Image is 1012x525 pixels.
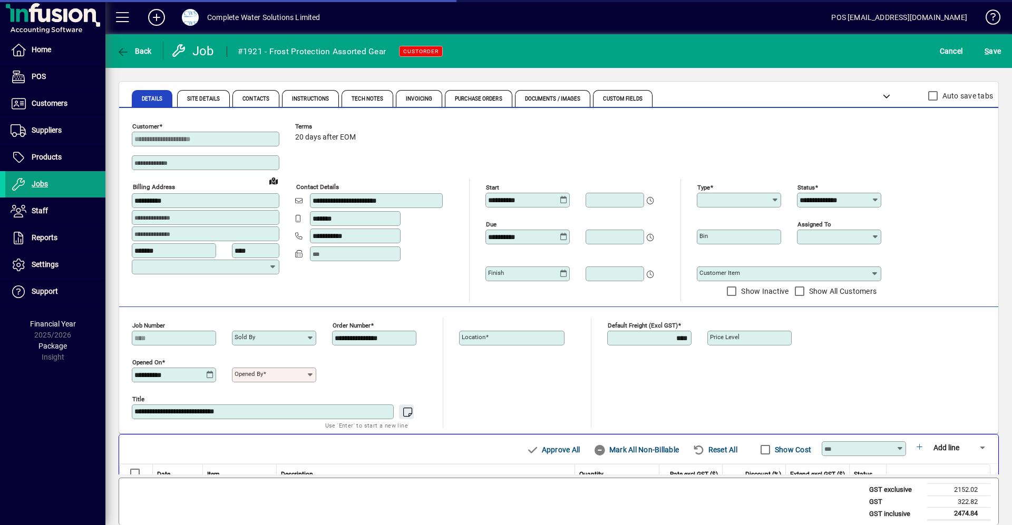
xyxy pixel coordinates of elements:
[579,470,604,479] span: Quantity
[697,184,710,191] mat-label: Type
[797,221,831,228] mat-label: Assigned to
[292,96,329,102] span: Instructions
[864,496,927,508] td: GST
[157,470,170,479] span: Date
[486,221,497,228] mat-label: Due
[173,8,207,27] button: Profile
[807,286,877,296] label: Show All Customers
[5,252,105,278] a: Settings
[937,42,966,61] button: Cancel
[589,440,683,459] button: Mark All Non-Billable
[333,322,371,329] mat-label: Order number
[116,47,152,55] span: Back
[32,180,48,188] span: Jobs
[281,470,313,479] span: Description
[5,117,105,144] a: Suppliers
[295,133,356,142] span: 20 days after EOM
[525,96,581,102] span: Documents / Images
[593,441,679,458] span: Mark All Non-Billable
[142,96,162,102] span: Details
[864,508,927,520] td: GST inclusive
[739,286,789,296] label: Show Inactive
[5,279,105,305] a: Support
[325,419,408,431] mat-hint: Use 'Enter' to start a new line
[32,287,58,295] span: Support
[5,225,105,251] a: Reports
[933,443,959,452] span: Add line
[207,9,320,26] div: Complete Water Solutions Limited
[526,441,580,458] span: Approve All
[488,269,504,276] mat-label: Finish
[5,198,105,224] a: Staff
[235,333,255,341] mat-label: Sold by
[265,172,282,189] a: View on map
[693,441,737,458] span: Reset All
[927,484,990,496] td: 2152.02
[114,42,154,61] button: Back
[352,96,383,102] span: Tech Notes
[403,48,439,55] span: CUSTORDER
[982,42,1004,61] button: Save
[295,123,358,130] span: Terms
[32,99,67,107] span: Customers
[30,320,76,328] span: Financial Year
[522,440,584,459] button: Approve All
[32,260,59,269] span: Settings
[745,470,781,479] span: Discount (%)
[864,484,927,496] td: GST exclusive
[235,370,263,378] mat-label: Opened by
[32,72,46,81] span: POS
[773,444,811,455] label: Show Cost
[978,2,999,36] a: Knowledge Base
[608,322,678,329] mat-label: Default Freight (excl GST)
[32,126,62,134] span: Suppliers
[455,96,502,102] span: Purchase Orders
[5,37,105,63] a: Home
[242,96,269,102] span: Contacts
[32,233,57,242] span: Reports
[940,91,994,101] label: Auto save tabs
[699,269,740,276] mat-label: Customer Item
[5,144,105,171] a: Products
[985,43,1001,60] span: ave
[985,47,989,55] span: S
[140,8,173,27] button: Add
[927,496,990,508] td: 322.82
[171,43,216,60] div: Job
[207,470,220,479] span: Item
[132,322,165,329] mat-label: Job number
[831,9,967,26] div: POS [EMAIL_ADDRESS][DOMAIN_NAME]
[5,64,105,90] a: POS
[132,359,162,366] mat-label: Opened On
[132,395,144,403] mat-label: Title
[940,43,963,60] span: Cancel
[854,470,872,479] span: Status
[32,153,62,161] span: Products
[927,508,990,520] td: 2474.84
[238,43,386,60] div: #1921 - Frost Protection Assorted Gear
[670,470,718,479] span: Rate excl GST ($)
[603,96,642,102] span: Custom Fields
[38,342,67,350] span: Package
[486,184,499,191] mat-label: Start
[790,470,845,479] span: Extend excl GST ($)
[5,91,105,117] a: Customers
[132,123,159,130] mat-label: Customer
[710,333,739,341] mat-label: Price Level
[406,96,432,102] span: Invoicing
[797,184,815,191] mat-label: Status
[32,45,51,54] span: Home
[699,232,708,240] mat-label: Bin
[105,42,163,61] app-page-header-button: Back
[462,333,485,341] mat-label: Location
[32,206,48,215] span: Staff
[688,440,742,459] button: Reset All
[187,96,220,102] span: Site Details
